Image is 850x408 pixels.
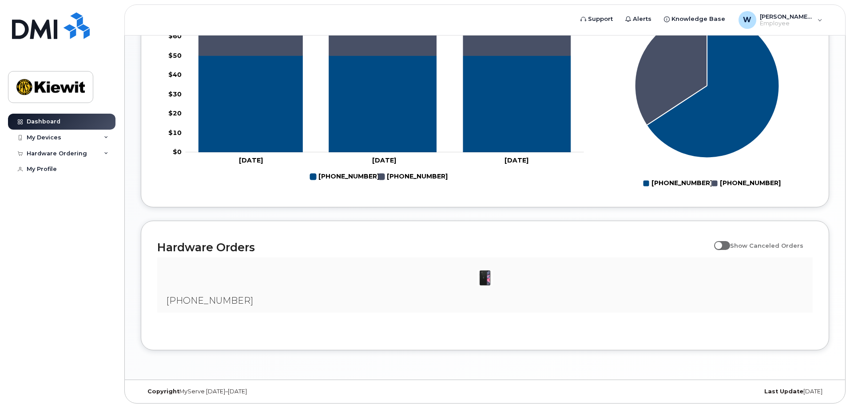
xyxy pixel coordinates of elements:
span: Employee [760,20,813,27]
span: Support [588,15,613,24]
tspan: $0 [173,148,182,156]
tspan: [DATE] [372,156,396,164]
strong: Last Update [764,388,803,395]
g: 402-982-2634 [310,169,379,184]
div: Wyatt.Feldhacker [732,11,829,29]
span: [PHONE_NUMBER] [166,295,253,306]
span: [PERSON_NAME].[PERSON_NAME] [760,13,813,20]
input: Show Canceled Orders [714,237,721,244]
g: Chart [635,14,781,191]
span: W [743,15,751,25]
a: Alerts [619,10,658,28]
g: Legend [310,169,448,184]
tspan: $60 [168,32,182,40]
a: Knowledge Base [658,10,731,28]
span: Show Canceled Orders [730,242,803,249]
h2: Hardware Orders [157,241,710,254]
tspan: $30 [168,90,182,98]
tspan: [DATE] [239,156,263,164]
g: Legend [643,176,781,191]
div: MyServe [DATE]–[DATE] [141,388,370,395]
a: Support [574,10,619,28]
iframe: Messenger Launcher [811,369,843,401]
g: 402-860-8635 [199,5,571,55]
div: [DATE] [600,388,829,395]
span: Knowledge Base [671,15,725,24]
tspan: $10 [168,129,182,137]
g: 402-982-2634 [199,55,571,152]
tspan: $20 [168,109,182,117]
span: Alerts [633,15,651,24]
tspan: [DATE] [504,156,528,164]
strong: Copyright [147,388,179,395]
tspan: $40 [168,71,182,79]
g: Series [635,14,779,158]
g: 402-860-8635 [378,169,448,184]
tspan: $50 [168,51,182,59]
img: iPhone_11.jpg [476,269,494,287]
